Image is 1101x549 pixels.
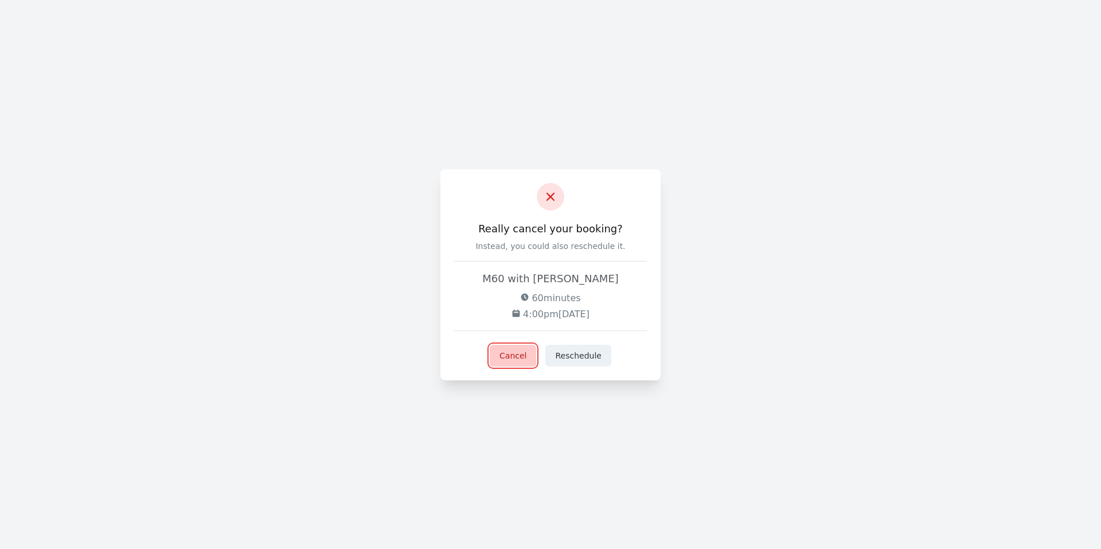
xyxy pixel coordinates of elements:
h2: M60 with [PERSON_NAME] [454,271,647,287]
button: Cancel [490,345,536,367]
p: 60 minutes [454,291,647,305]
button: Reschedule [545,345,611,367]
p: 4:00pm[DATE] [454,307,647,321]
h3: Really cancel your booking? [454,222,647,236]
p: Instead, you could also reschedule it. [454,240,647,252]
